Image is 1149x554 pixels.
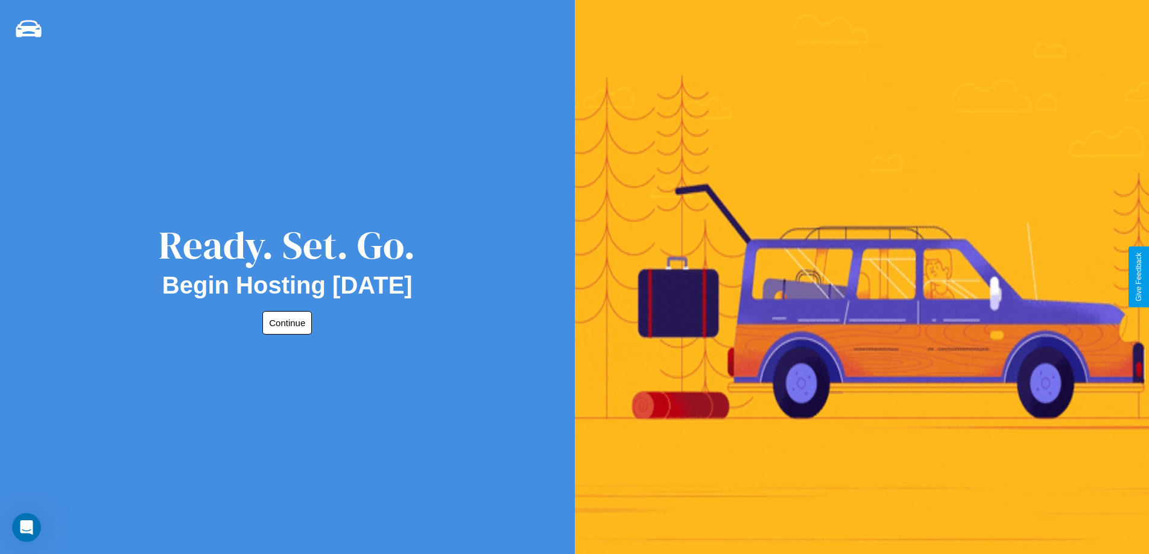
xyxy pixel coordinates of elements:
iframe: Intercom live chat [12,513,41,542]
button: Continue [262,311,312,335]
div: Ready. Set. Go. [159,218,416,272]
div: Give Feedback [1135,253,1143,301]
h2: Begin Hosting [DATE] [162,272,413,299]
